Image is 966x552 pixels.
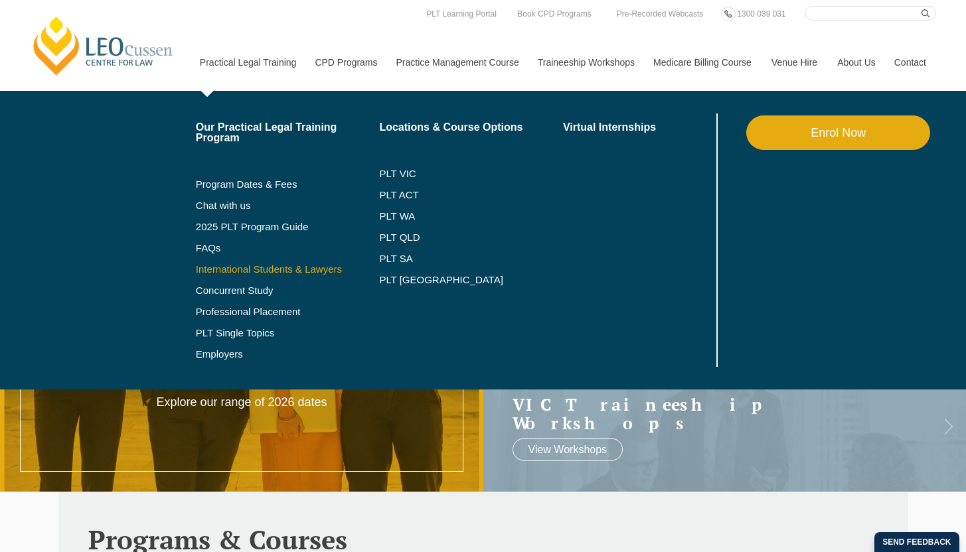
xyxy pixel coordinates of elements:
p: Explore our range of 2026 dates [145,395,338,410]
a: FAQs [196,243,380,253]
a: Concurrent Study [196,285,380,296]
a: PLT Learning Portal [423,7,500,21]
a: Venue Hire [762,34,827,91]
a: PLT WA [379,211,530,222]
a: Locations & Course Options [379,122,563,133]
a: Practical Legal Training [190,34,305,91]
a: International Students & Lawyers [196,264,380,275]
a: PLT ACT [379,190,563,200]
a: View Workshops [513,439,623,461]
a: Professional Placement [196,307,380,317]
a: Employers [196,349,380,360]
a: Pre-Recorded Webcasts [613,7,707,21]
a: 2025 PLT Program Guide [196,222,347,232]
a: CPD Programs [305,34,386,91]
a: Program Dates & Fees [196,179,380,190]
a: PLT VIC [379,169,563,179]
iframe: LiveChat chat widget [667,210,933,519]
a: PLT QLD [379,232,563,243]
a: About Us [827,34,884,91]
span: 1300 039 031 [737,9,785,19]
a: Contact [884,34,936,91]
a: VIC Traineeship Workshops [513,395,911,432]
a: 1300 039 031 [734,7,789,21]
a: Enrol Now [746,115,930,150]
a: Traineeship Workshops [528,34,643,91]
a: Virtual Internships [563,122,714,133]
a: Our Practical Legal Training Program [196,122,380,143]
a: [PERSON_NAME] Centre for Law [30,15,177,77]
a: Chat with us [196,200,380,211]
a: PLT [GEOGRAPHIC_DATA] [379,275,563,285]
a: Book CPD Programs [514,7,594,21]
a: Practice Management Course [386,34,528,91]
a: PLT Single Topics [196,328,380,338]
a: PLT SA [379,253,563,264]
a: Medicare Billing Course [643,34,762,91]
